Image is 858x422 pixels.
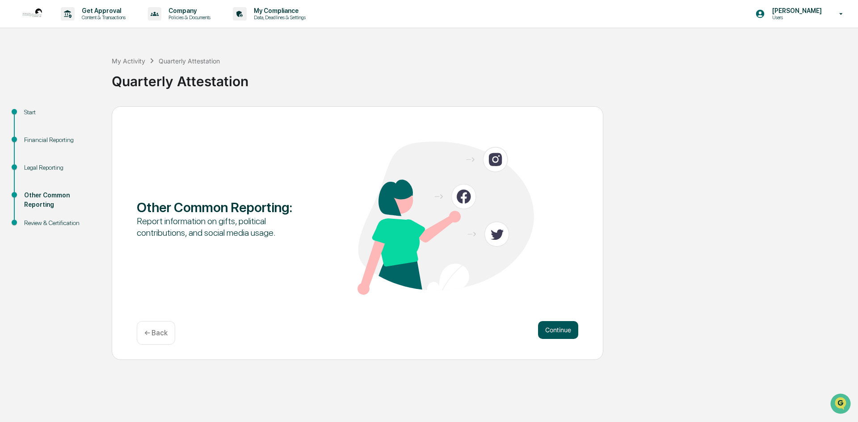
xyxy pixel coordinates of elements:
div: Legal Reporting [24,163,97,172]
p: ← Back [144,329,168,337]
div: Review & Certification [24,218,97,228]
img: 1746055101610-c473b297-6a78-478c-a979-82029cc54cd1 [9,68,25,84]
a: 🔎Data Lookup [5,126,60,142]
img: Other Common Reporting [357,142,534,295]
p: Data, Deadlines & Settings [247,14,310,21]
iframe: Open customer support [829,393,854,417]
p: [PERSON_NAME] [765,7,826,14]
div: 🖐️ [9,113,16,121]
div: Other Common Reporting [24,191,97,209]
span: Pylon [89,151,108,158]
a: 🖐️Preclearance [5,109,61,125]
p: My Compliance [247,7,310,14]
div: 🔎 [9,130,16,138]
div: Other Common Reporting : [137,199,313,215]
span: Attestations [74,113,111,121]
div: Financial Reporting [24,135,97,145]
button: Start new chat [152,71,163,82]
button: Continue [538,321,578,339]
p: How can we help? [9,19,163,33]
img: logo [21,3,43,25]
span: Data Lookup [18,130,56,138]
div: Start new chat [30,68,147,77]
div: Quarterly Attestation [159,57,220,65]
div: My Activity [112,57,145,65]
p: Content & Transactions [75,14,130,21]
p: Get Approval [75,7,130,14]
span: Preclearance [18,113,58,121]
a: 🗄️Attestations [61,109,114,125]
p: Policies & Documents [161,14,215,21]
div: We're available if you need us! [30,77,113,84]
div: Report information on gifts, political contributions, and social media usage. [137,215,313,238]
div: Start [24,108,97,117]
div: 🗄️ [65,113,72,121]
p: Users [765,14,826,21]
p: Company [161,7,215,14]
div: Quarterly Attestation [112,66,854,89]
a: Powered byPylon [63,151,108,158]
